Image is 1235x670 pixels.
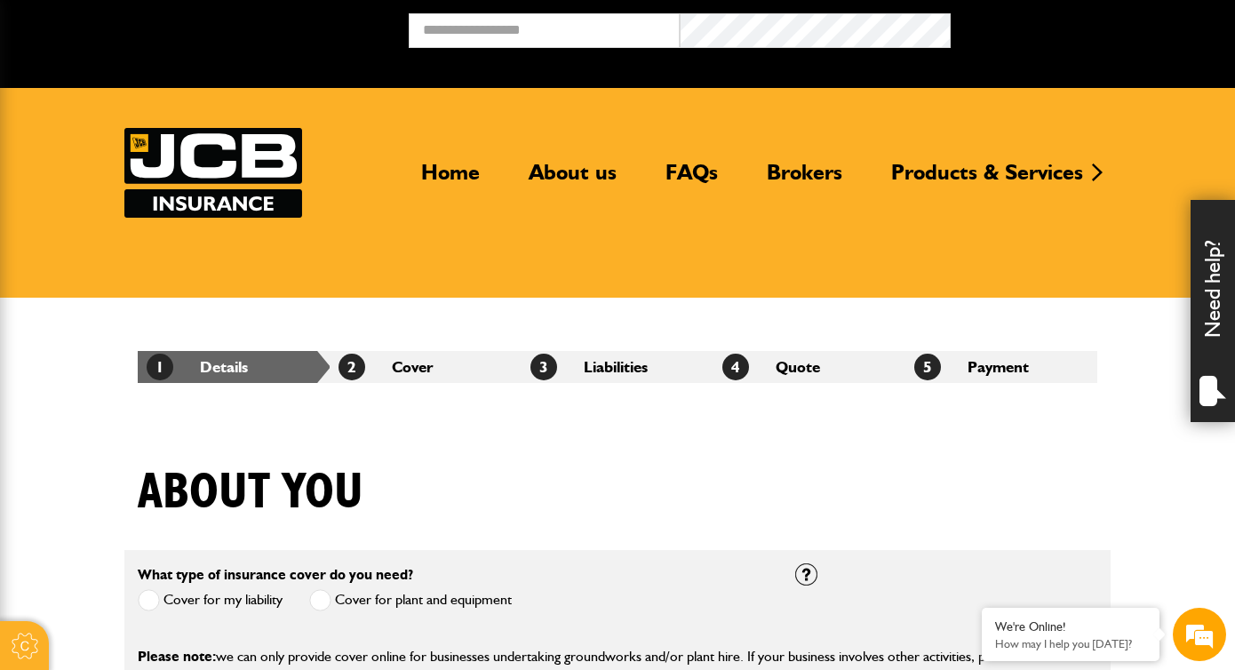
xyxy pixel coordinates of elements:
[147,354,173,380] span: 1
[905,351,1097,383] li: Payment
[330,351,522,383] li: Cover
[530,354,557,380] span: 3
[138,463,363,522] h1: About you
[951,13,1222,41] button: Broker Login
[138,589,283,611] label: Cover for my liability
[914,354,941,380] span: 5
[309,589,512,611] label: Cover for plant and equipment
[515,159,630,200] a: About us
[408,159,493,200] a: Home
[1191,200,1235,422] div: Need help?
[138,351,330,383] li: Details
[753,159,856,200] a: Brokers
[722,354,749,380] span: 4
[878,159,1096,200] a: Products & Services
[713,351,905,383] li: Quote
[124,128,302,218] a: JCB Insurance Services
[995,619,1146,634] div: We're Online!
[652,159,731,200] a: FAQs
[138,648,216,665] span: Please note:
[124,128,302,218] img: JCB Insurance Services logo
[522,351,713,383] li: Liabilities
[339,354,365,380] span: 2
[138,568,413,582] label: What type of insurance cover do you need?
[995,637,1146,650] p: How may I help you today?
